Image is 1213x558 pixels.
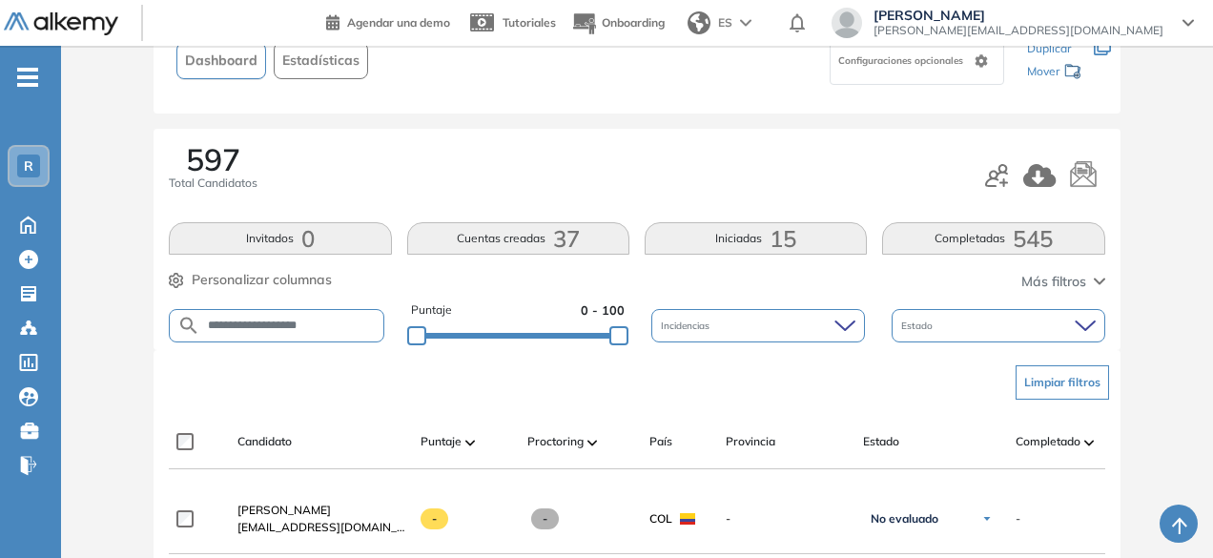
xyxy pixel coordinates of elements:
[874,8,1163,23] span: [PERSON_NAME]
[185,51,257,71] span: Dashboard
[411,301,452,320] span: Puntaje
[527,433,584,450] span: Proctoring
[1027,55,1082,91] div: Mover
[863,433,899,450] span: Estado
[602,15,665,30] span: Onboarding
[503,15,556,30] span: Tutoriales
[649,433,672,450] span: País
[901,319,936,333] span: Estado
[237,519,405,536] span: [EMAIL_ADDRESS][DOMAIN_NAME]
[169,270,332,290] button: Personalizar columnas
[326,10,450,32] a: Agendar una demo
[680,513,695,525] img: COL
[274,42,368,79] button: Estadísticas
[465,440,475,445] img: [missing "en.ARROW_ALT" translation]
[892,309,1105,342] div: Estado
[169,222,391,255] button: Invitados0
[661,319,713,333] span: Incidencias
[282,51,360,71] span: Estadísticas
[1016,433,1080,450] span: Completado
[740,19,751,27] img: arrow
[186,144,240,175] span: 597
[688,11,710,34] img: world
[1016,510,1020,527] span: -
[347,15,450,30] span: Agendar una demo
[981,513,993,525] img: Ícono de flecha
[421,508,448,529] span: -
[1016,365,1109,400] button: Limpiar filtros
[24,158,33,174] span: R
[192,270,332,290] span: Personalizar columnas
[718,14,732,31] span: ES
[237,502,405,519] a: [PERSON_NAME]
[1021,272,1086,292] span: Más filtros
[882,222,1104,255] button: Completadas545
[237,503,331,517] span: [PERSON_NAME]
[571,3,665,44] button: Onboarding
[726,510,848,527] span: -
[726,433,775,450] span: Provincia
[830,37,1004,85] div: Configuraciones opcionales
[649,510,672,527] span: COL
[874,23,1163,38] span: [PERSON_NAME][EMAIL_ADDRESS][DOMAIN_NAME]
[838,53,967,68] span: Configuraciones opcionales
[1084,440,1094,445] img: [missing "en.ARROW_ALT" translation]
[1027,41,1071,55] span: Duplicar
[1021,272,1105,292] button: Más filtros
[645,222,867,255] button: Iniciadas15
[421,433,462,450] span: Puntaje
[531,508,559,529] span: -
[651,309,865,342] div: Incidencias
[407,222,629,255] button: Cuentas creadas37
[177,314,200,338] img: SEARCH_ALT
[176,42,266,79] button: Dashboard
[237,433,292,450] span: Candidato
[581,301,625,320] span: 0 - 100
[871,511,938,527] span: No evaluado
[169,175,257,192] span: Total Candidatos
[17,75,38,79] i: -
[4,12,118,36] img: Logo
[587,440,597,445] img: [missing "en.ARROW_ALT" translation]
